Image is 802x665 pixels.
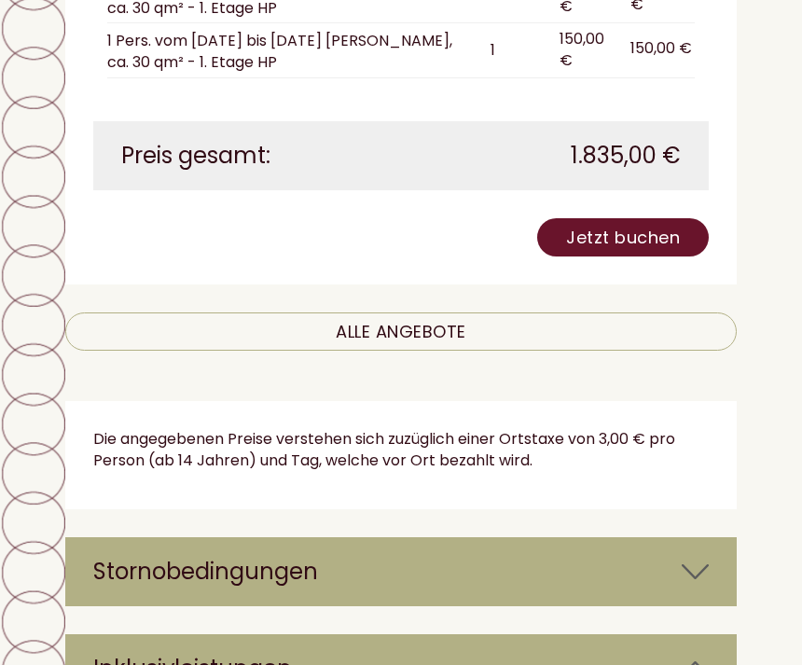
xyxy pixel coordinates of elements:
span: 150,00 € [560,28,604,71]
small: 12:04 [28,94,324,107]
a: ALLE ANGEBOTE [65,312,737,351]
div: Stornobedingungen [65,537,737,606]
a: Jetzt buchen [537,218,709,256]
td: 1 [483,23,552,78]
div: Guten Tag, wie können wir Ihnen helfen? [14,54,333,111]
div: [DATE] [271,14,345,45]
span: 1.835,00 € [571,140,681,172]
td: 150,00 € [623,23,695,78]
p: Die angegebenen Preise verstehen sich zuzüglich einer Ortstaxe von 3,00 € pro Person (ab 14 Jahre... [93,429,709,472]
button: Senden [492,486,615,524]
td: 1 Pers. vom [DATE] bis [DATE] [PERSON_NAME], ca. 30 qm² - 1. Etage HP [107,23,483,78]
div: Hotel Tenz [28,58,324,73]
div: Preis gesamt: [107,140,401,172]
